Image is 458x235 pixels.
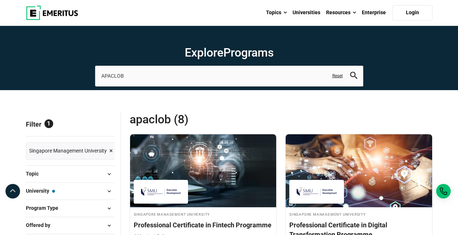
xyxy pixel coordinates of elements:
[92,120,115,130] a: Reset all
[134,220,273,230] h4: Professional Certificate in Fintech Programme
[26,170,44,178] span: Topic
[26,142,116,159] a: Singapore Management University ×
[26,186,115,197] button: University
[95,66,363,86] input: search-page
[286,134,432,207] img: Professional Certificate in Digital Transformation Programme | Online Digital Transformation Course
[26,204,64,212] span: Program Type
[29,147,107,155] span: Singapore Management University
[26,220,115,231] button: Offered by
[95,45,363,60] h1: Explore
[26,221,56,229] span: Offered by
[350,74,357,81] a: search
[26,169,115,180] button: Topic
[293,184,340,200] img: Singapore Management University
[223,46,274,59] span: Programs
[109,146,113,156] span: ×
[26,112,115,136] p: Filter
[26,187,55,195] span: University
[289,211,428,217] h4: Singapore Management University
[130,112,281,127] span: APACLOB (8)
[130,134,277,207] img: Professional Certificate in Fintech Programme | Online Finance Course
[44,119,53,128] span: 1
[392,5,432,20] a: Login
[350,72,357,80] button: search
[26,203,115,214] button: Program Type
[137,184,185,200] img: Singapore Management University
[332,73,343,79] a: Reset search
[134,211,273,217] h4: Singapore Management University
